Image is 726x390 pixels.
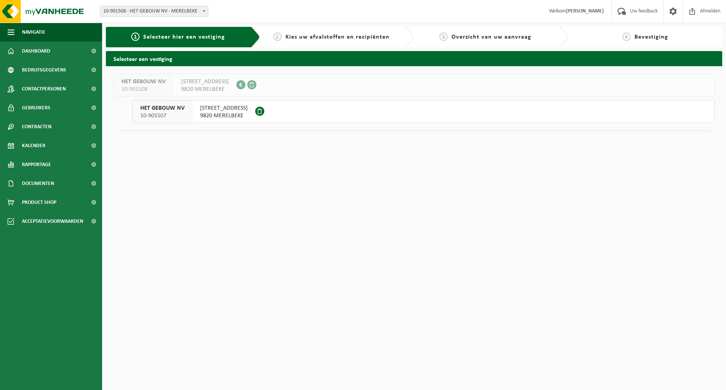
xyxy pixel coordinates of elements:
[22,136,45,155] span: Kalender
[22,23,45,42] span: Navigatie
[22,79,66,98] span: Contactpersonen
[140,104,185,112] span: HET GEBOUW NV
[22,61,66,79] span: Bedrijfsgegevens
[273,33,282,41] span: 2
[22,155,51,174] span: Rapportage
[181,78,229,85] span: [STREET_ADDRESS]
[100,6,208,17] span: 10-901508 - HET GEBOUW NV - MERELBEKE
[121,78,166,85] span: HET GEBOUW NV
[106,51,722,66] h2: Selecteer een vestiging
[181,85,229,93] span: 9820 MERELBEKE
[451,34,531,40] span: Overzicht van uw aanvraag
[22,212,83,231] span: Acceptatievoorwaarden
[143,34,225,40] span: Selecteer hier een vestiging
[131,33,140,41] span: 1
[22,98,50,117] span: Gebruikers
[285,34,389,40] span: Kies uw afvalstoffen en recipiënten
[140,112,185,120] span: 10-901507
[121,85,166,93] span: 10-901508
[22,174,54,193] span: Documenten
[22,42,50,61] span: Dashboard
[200,112,248,120] span: 9820 MERELBEKE
[132,100,715,123] button: HET GEBOUW NV 10-901507 [STREET_ADDRESS]9820 MERELBEKE
[22,193,56,212] span: Product Shop
[622,33,631,41] span: 4
[566,8,604,14] strong: [PERSON_NAME]
[634,34,668,40] span: Bevestiging
[439,33,448,41] span: 3
[22,117,51,136] span: Contracten
[200,104,248,112] span: [STREET_ADDRESS]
